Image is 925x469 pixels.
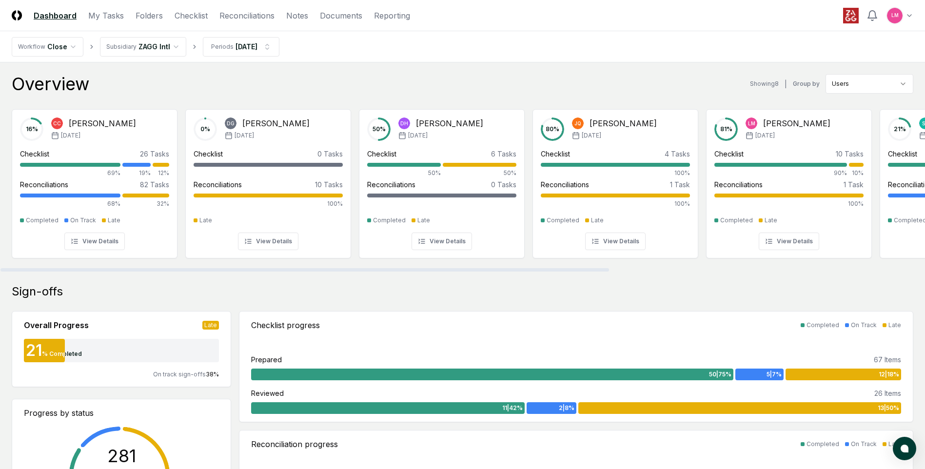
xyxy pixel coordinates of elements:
div: | [785,79,787,89]
div: Checklist [888,149,917,159]
div: 32% [122,199,169,208]
button: View Details [759,233,819,250]
div: Late [888,321,901,330]
a: 80%JQ[PERSON_NAME][DATE]Checklist4 Tasks100%Reconciliations1 Task100%CompletedLateView Details [532,101,698,258]
a: 16%CC[PERSON_NAME][DATE]Checklist26 Tasks69%19%12%Reconciliations82 Tasks68%32%CompletedOn TrackL... [12,101,177,258]
span: 12 | 18 % [879,370,899,379]
div: 6 Tasks [491,149,516,159]
div: 50% [367,169,441,177]
div: Completed [547,216,579,225]
button: View Details [585,233,646,250]
div: Workflow [18,42,45,51]
div: Checklist [20,149,49,159]
span: CC [53,120,61,127]
div: Sign-offs [12,284,913,299]
a: Folders [136,10,163,21]
a: Reporting [374,10,410,21]
div: Reconciliations [367,179,415,190]
span: On track sign-offs [153,371,206,378]
span: 50 | 75 % [709,370,731,379]
div: 100% [714,199,864,208]
a: Reconciliations [219,10,275,21]
span: JQ [574,120,581,127]
span: DG [227,120,235,127]
span: [DATE] [235,131,254,140]
a: 50%DH[PERSON_NAME][DATE]Checklist6 Tasks50%50%Reconciliations0 TasksCompletedLateView Details [359,101,525,258]
div: Showing 8 [750,79,779,88]
a: 0%DG[PERSON_NAME][DATE]Checklist0 TasksReconciliations10 Tasks100%LateView Details [185,101,351,258]
div: On Track [851,440,877,449]
div: Progress by status [24,407,219,419]
div: 100% [194,199,343,208]
div: Overall Progress [24,319,89,331]
div: On Track [70,216,96,225]
div: Reconciliations [541,179,589,190]
a: Notes [286,10,308,21]
a: Checklist progressCompletedOn TrackLatePrepared67 Items50|75%5|7%12|18%Reviewed26 Items11|42%2|8%... [239,311,913,422]
div: 26 Tasks [140,149,169,159]
div: 82 Tasks [140,179,169,190]
div: On Track [851,321,877,330]
span: 38 % [206,371,219,378]
span: 2 | 8 % [559,404,574,412]
div: Late [591,216,604,225]
div: Late [888,440,901,449]
div: 26 Items [874,388,901,398]
div: 50% [443,169,516,177]
img: Logo [12,10,22,20]
button: LM [886,7,904,24]
div: Reconciliation progress [251,438,338,450]
div: [PERSON_NAME] [242,117,310,129]
div: 69% [20,169,120,177]
div: 100% [541,169,690,177]
div: [PERSON_NAME] [763,117,830,129]
div: Reconciliations [714,179,763,190]
a: My Tasks [88,10,124,21]
button: Periods[DATE] [203,37,279,57]
div: 67 Items [874,354,901,365]
div: Checklist progress [251,319,320,331]
span: [DATE] [582,131,601,140]
div: 10 Tasks [836,149,864,159]
div: Completed [807,440,839,449]
a: Checklist [175,10,208,21]
span: [DATE] [755,131,775,140]
a: 81%LM[PERSON_NAME][DATE]Checklist10 Tasks90%10%Reconciliations1 Task100%CompletedLateView Details [706,101,872,258]
span: 5 | 7 % [767,370,782,379]
div: 12% [153,169,169,177]
div: 90% [714,169,847,177]
span: DH [400,120,408,127]
div: [PERSON_NAME] [590,117,657,129]
div: Overview [12,74,89,94]
div: Late [417,216,430,225]
span: 13 | 50 % [878,404,899,412]
div: Reviewed [251,388,284,398]
div: Completed [807,321,839,330]
div: 10 Tasks [315,179,343,190]
div: 68% [20,199,120,208]
div: Periods [211,42,234,51]
div: Checklist [367,149,396,159]
div: 19% [122,169,150,177]
label: Group by [793,81,820,87]
div: 4 Tasks [665,149,690,159]
div: 0 Tasks [317,149,343,159]
div: Checklist [194,149,223,159]
div: % Completed [42,350,82,358]
span: LM [748,120,755,127]
div: Subsidiary [106,42,137,51]
button: View Details [412,233,472,250]
div: 0 Tasks [491,179,516,190]
button: View Details [64,233,125,250]
div: Completed [720,216,753,225]
div: 10% [849,169,864,177]
div: 1 Task [670,179,690,190]
span: LM [891,12,899,19]
div: Reconciliations [194,179,242,190]
div: Checklist [541,149,570,159]
div: Checklist [714,149,744,159]
div: [DATE] [236,41,257,52]
div: Prepared [251,354,282,365]
div: [PERSON_NAME] [69,117,136,129]
span: 11 | 42 % [502,404,523,412]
